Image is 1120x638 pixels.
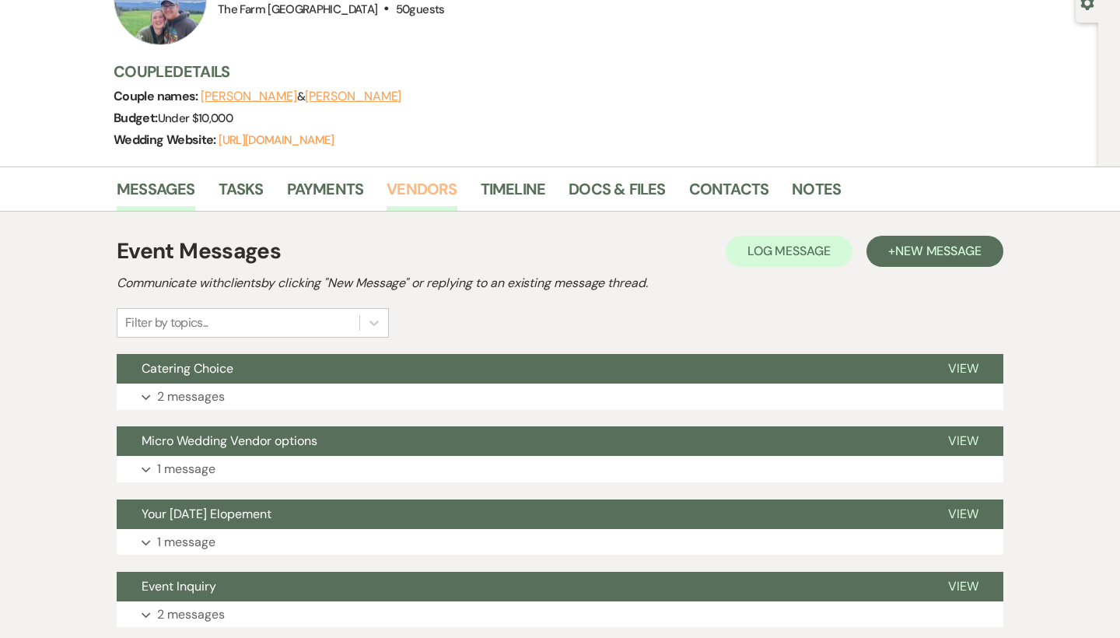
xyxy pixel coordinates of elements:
span: & [201,89,401,104]
button: [PERSON_NAME] [201,90,297,103]
span: Your [DATE] Elopement [142,506,271,522]
button: Your [DATE] Elopement [117,500,923,529]
span: Log Message [747,243,831,259]
a: Messages [117,177,195,211]
p: 2 messages [157,605,225,625]
div: Filter by topics... [125,314,208,332]
button: View [923,426,1003,456]
button: View [923,354,1003,384]
span: View [948,433,978,449]
span: View [948,578,978,594]
span: Wedding Website: [114,131,219,148]
button: Event Inquiry [117,572,923,601]
h3: Couple Details [114,61,985,82]
a: Payments [287,177,364,211]
span: Budget: [114,110,158,126]
a: Vendors [387,177,457,211]
p: 2 messages [157,387,225,407]
p: 1 message [157,459,215,479]
a: Timeline [481,177,546,211]
span: View [948,506,978,522]
button: Catering Choice [117,354,923,384]
a: Contacts [689,177,769,211]
span: Catering Choice [142,360,233,377]
button: View [923,572,1003,601]
span: The Farm [GEOGRAPHIC_DATA] [218,2,377,17]
span: View [948,360,978,377]
a: Docs & Files [569,177,665,211]
span: Under $10,000 [158,110,233,126]
button: 1 message [117,529,1003,556]
button: +New Message [866,236,1003,267]
button: Log Message [726,236,852,267]
span: Couple names: [114,88,201,104]
button: 2 messages [117,601,1003,628]
span: New Message [895,243,982,259]
a: Tasks [219,177,264,211]
button: View [923,500,1003,529]
button: [PERSON_NAME] [305,90,401,103]
button: 1 message [117,456,1003,482]
a: Notes [792,177,841,211]
button: Micro Wedding Vendor options [117,426,923,456]
span: Event Inquiry [142,578,216,594]
a: [URL][DOMAIN_NAME] [219,132,334,148]
h2: Communicate with clients by clicking "New Message" or replying to an existing message thread. [117,274,1003,293]
p: 1 message [157,532,215,552]
span: Micro Wedding Vendor options [142,433,317,449]
h1: Event Messages [117,235,281,268]
span: 50 guests [396,2,445,17]
button: 2 messages [117,384,1003,410]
